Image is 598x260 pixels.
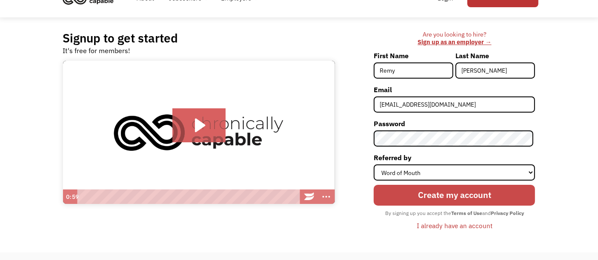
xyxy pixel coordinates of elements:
div: Playbar [81,189,297,204]
img: Introducing Chronically Capable [63,61,335,204]
form: Member-Signup-Form [374,49,535,233]
div: By signing up you accept the and [381,208,528,219]
h2: Signup to get started [63,31,178,45]
strong: Privacy Policy [491,210,524,216]
input: Joni [374,62,453,79]
a: Wistia Logo -- Learn More [301,189,318,204]
input: Mitchell [455,62,535,79]
input: Create my account [374,185,535,205]
button: Play Video: Introducing Chronically Capable [172,108,226,142]
strong: Terms of Use [451,210,482,216]
button: Show more buttons [318,189,335,204]
label: Referred by [374,151,535,164]
label: First Name [374,49,453,62]
input: john@doe.com [374,96,535,113]
a: I already have an account [410,218,499,233]
label: Email [374,83,535,96]
div: Are you looking to hire? ‍ [374,31,535,46]
div: I already have an account [417,220,492,231]
label: Last Name [455,49,535,62]
div: It's free for members! [63,45,131,56]
label: Password [374,117,535,130]
a: Sign up as an employer → [418,38,491,46]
